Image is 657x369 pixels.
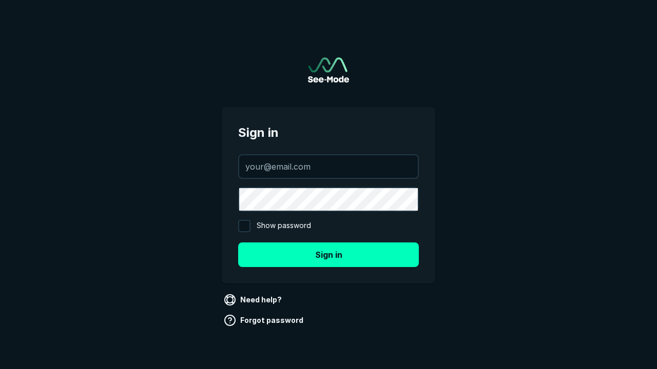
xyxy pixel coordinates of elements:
[238,242,419,267] button: Sign in
[308,57,349,83] img: See-Mode Logo
[308,57,349,83] a: Go to sign in
[238,124,419,142] span: Sign in
[239,155,418,178] input: your@email.com
[222,292,286,308] a: Need help?
[257,220,311,232] span: Show password
[222,312,307,329] a: Forgot password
